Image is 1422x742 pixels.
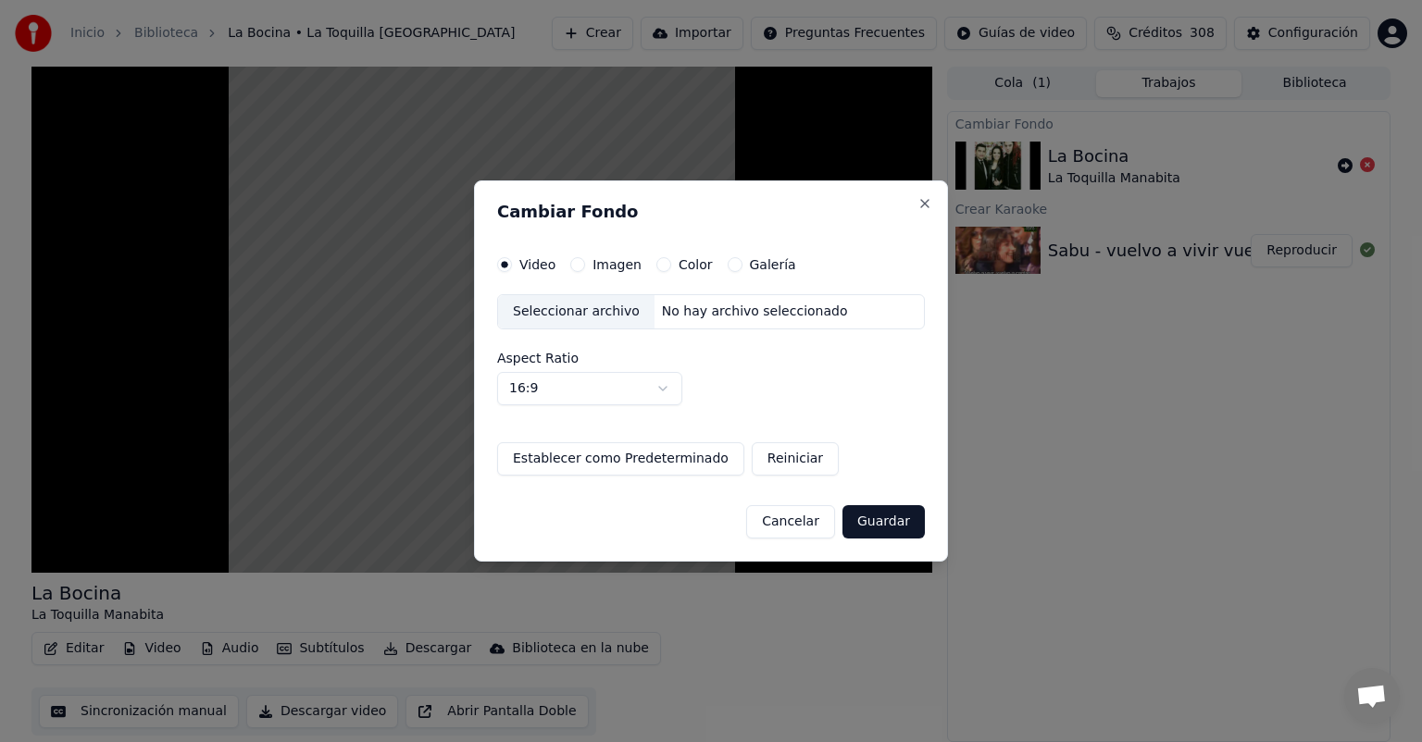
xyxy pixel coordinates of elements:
[519,258,555,271] label: Video
[752,442,839,476] button: Reiniciar
[655,303,855,321] div: No hay archivo seleccionado
[746,505,835,538] button: Cancelar
[497,352,925,365] label: Aspect Ratio
[497,442,744,476] button: Establecer como Predeterminado
[498,295,655,328] div: Seleccionar archivo
[842,505,925,538] button: Guardar
[750,258,796,271] label: Galería
[592,258,642,271] label: Imagen
[497,204,925,220] h2: Cambiar Fondo
[679,258,713,271] label: Color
